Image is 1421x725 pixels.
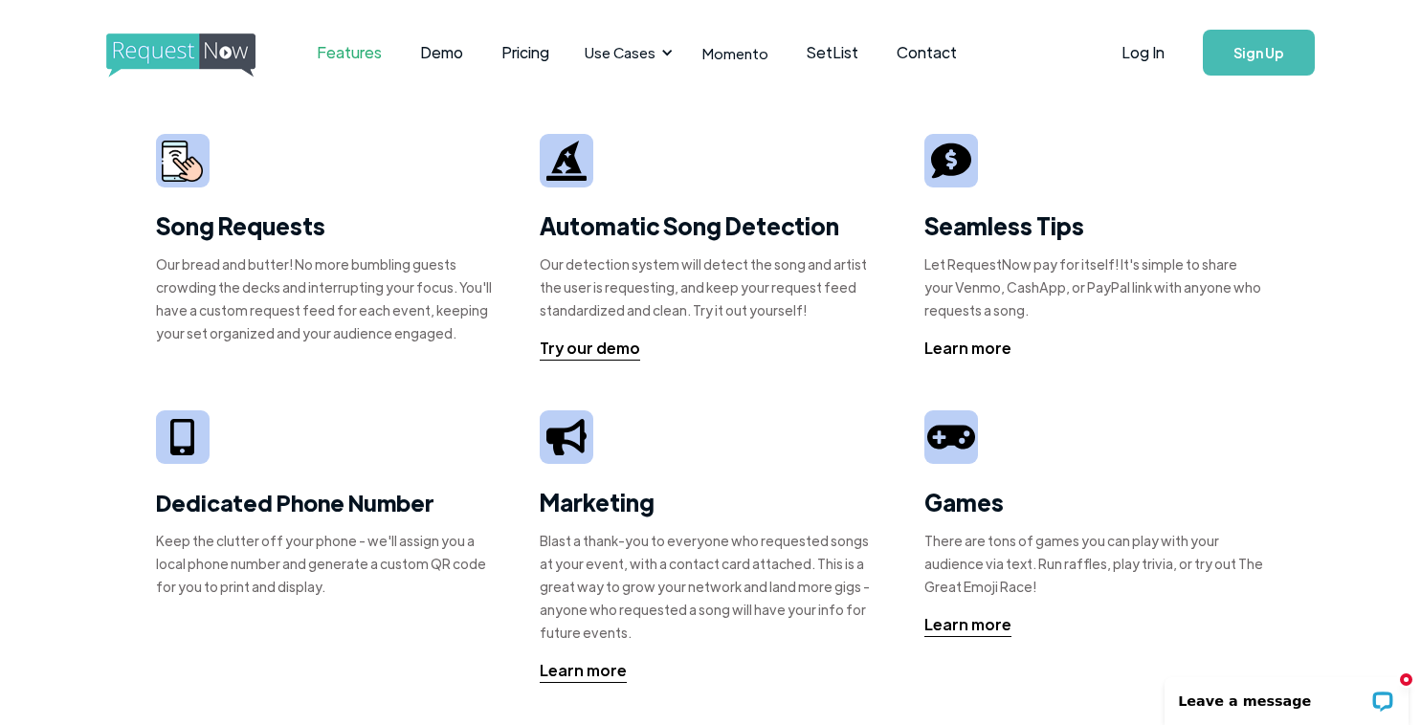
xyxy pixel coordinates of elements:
iframe: LiveChat chat widget [1152,665,1421,725]
div: Let RequestNow pay for itself! It's simple to share your Venmo, CashApp, or PayPal link with anyo... [924,253,1266,321]
strong: Marketing [540,487,655,516]
div: Our bread and butter! No more bumbling guests crowding the decks and interrupting your focus. You... [156,253,498,344]
a: Contact [877,23,976,82]
div: Learn more [540,659,627,682]
img: wizard hat [546,141,587,181]
a: Learn more [540,659,627,683]
div: Use Cases [573,23,678,82]
a: Learn more [924,613,1011,637]
strong: Seamless Tips [924,210,1084,240]
a: Try our demo [540,337,640,361]
strong: Song Requests [156,210,325,240]
img: iphone [170,419,193,456]
img: requestnow logo [106,33,291,77]
img: smarphone [162,141,203,182]
div: Learn more [924,613,1011,636]
img: video game [927,418,975,456]
div: Use Cases [585,42,655,63]
div: There are tons of games you can play with your audience via text. Run raffles, play trivia, or tr... [924,529,1266,598]
div: Blast a thank-you to everyone who requested songs at your event, with a contact card attached. Th... [540,529,881,644]
strong: Games [924,487,1004,516]
a: SetList [788,23,877,82]
strong: Automatic Song Detection [540,210,839,240]
a: Momento [683,25,788,81]
div: Our detection system will detect the song and artist the user is requesting, and keep your reques... [540,253,881,321]
a: Demo [401,23,482,82]
img: tip sign [931,141,971,181]
div: Try our demo [540,337,640,360]
div: Keep the clutter off your phone - we'll assign you a local phone number and generate a custom QR ... [156,529,498,598]
a: Features [298,23,401,82]
a: Learn more [924,337,1011,361]
strong: Dedicated Phone Number [156,487,434,517]
img: megaphone [546,419,587,454]
a: Log In [1102,19,1184,86]
a: Pricing [482,23,568,82]
a: Sign Up [1203,30,1315,76]
a: home [106,33,250,72]
div: Learn more [924,337,1011,360]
